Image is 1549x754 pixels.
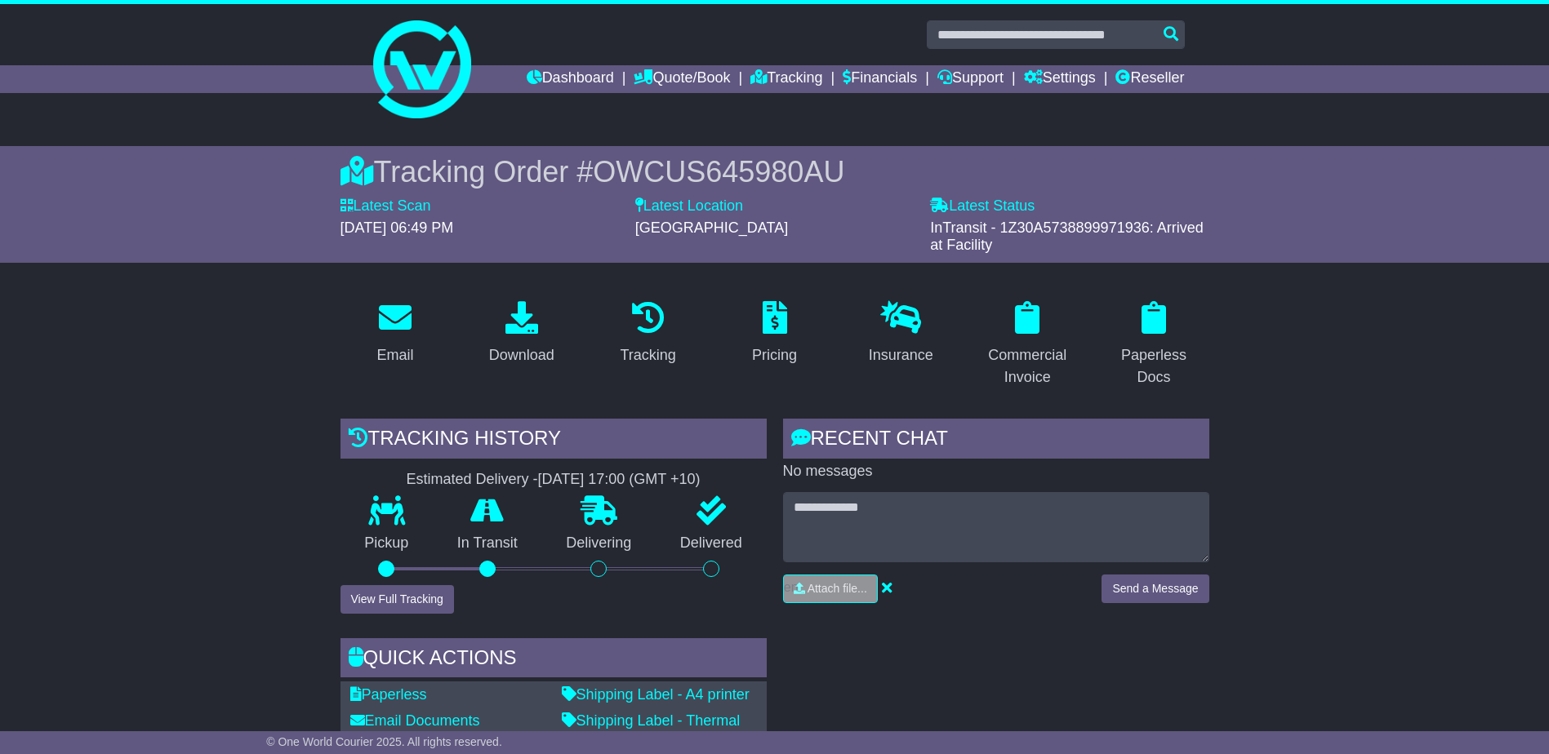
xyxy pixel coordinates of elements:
div: Email [376,344,413,366]
div: Estimated Delivery - [341,471,767,489]
div: RECENT CHAT [783,419,1209,463]
div: Paperless Docs [1110,344,1199,388]
a: Paperless [350,686,427,703]
a: Download [478,295,565,372]
label: Latest Location [635,197,743,215]
a: Quote/Book [634,65,730,93]
a: Insurance [858,295,944,372]
div: Tracking [620,344,675,366]
a: Shipping Label - Thermal printer [562,712,741,747]
div: Insurance [869,344,933,366]
div: Commercial Invoice [983,344,1072,388]
a: Email Documents [350,712,480,729]
a: Email [366,295,424,372]
p: In Transit [433,534,542,552]
p: Delivering [542,534,657,552]
div: Tracking history [341,419,767,463]
a: Tracking [750,65,822,93]
p: Delivered [656,534,767,552]
a: Dashboard [527,65,614,93]
button: View Full Tracking [341,585,454,614]
a: Support [937,65,1004,93]
label: Latest Scan [341,197,431,215]
button: Send a Message [1102,574,1208,603]
span: [GEOGRAPHIC_DATA] [635,220,788,236]
p: Pickup [341,534,434,552]
span: [DATE] 06:49 PM [341,220,454,236]
a: Settings [1024,65,1096,93]
p: No messages [783,463,1209,481]
a: Paperless Docs [1099,295,1209,394]
span: InTransit - 1Z30A5738899971936: Arrived at Facility [930,220,1204,254]
a: Pricing [741,295,808,372]
div: Quick Actions [341,638,767,682]
label: Latest Status [930,197,1035,215]
a: Commercial Invoice [973,295,1083,394]
a: Reseller [1115,65,1184,93]
span: OWCUS645980AU [593,155,844,188]
div: [DATE] 17:00 (GMT +10) [538,471,701,489]
a: Financials [843,65,917,93]
div: Download [489,344,554,366]
a: Tracking [609,295,686,372]
a: Shipping Label - A4 printer [562,686,750,703]
div: Tracking Order # [341,154,1209,189]
div: Pricing [752,344,797,366]
span: © One World Courier 2025. All rights reserved. [266,735,502,748]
